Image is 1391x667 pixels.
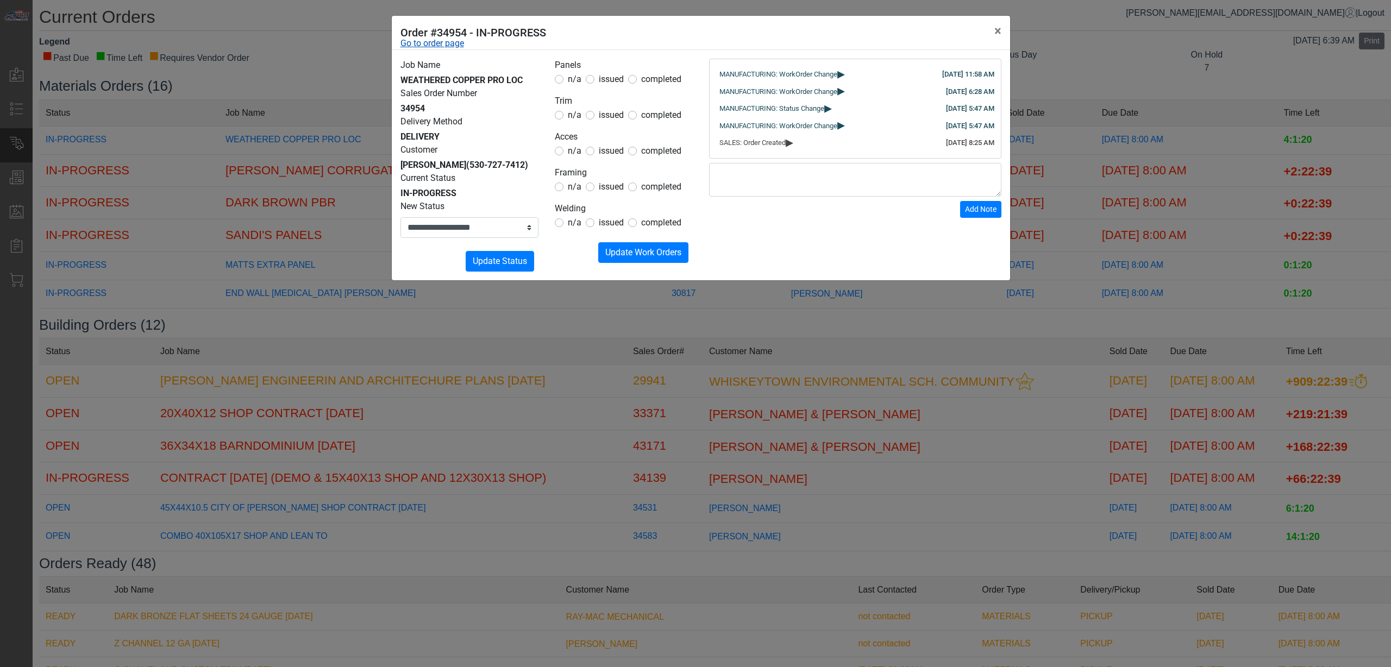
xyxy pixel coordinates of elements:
[568,217,581,228] span: n/a
[400,75,523,85] span: WEATHERED COPPER PRO LOC
[598,242,688,263] button: Update Work Orders
[555,202,693,216] legend: Welding
[400,87,477,100] label: Sales Order Number
[555,130,693,144] legend: Acces
[946,121,994,131] div: [DATE] 5:47 AM
[555,166,693,180] legend: Framing
[599,74,624,84] span: issued
[400,59,440,72] label: Job Name
[719,121,991,131] div: MANUFACTURING: WorkOrder Change
[837,121,845,128] span: ▸
[946,86,994,97] div: [DATE] 6:28 AM
[400,172,455,185] label: Current Status
[824,104,832,111] span: ▸
[400,159,538,172] div: [PERSON_NAME]
[641,217,681,228] span: completed
[466,160,528,170] span: (530-727-7412)
[473,256,527,266] span: Update Status
[568,74,581,84] span: n/a
[400,24,546,41] h5: Order #34954 - IN-PROGRESS
[400,130,538,143] div: DELIVERY
[837,87,845,94] span: ▸
[568,181,581,192] span: n/a
[719,137,991,148] div: SALES: Order Created
[837,70,845,77] span: ▸
[599,146,624,156] span: issued
[946,103,994,114] div: [DATE] 5:47 AM
[719,103,991,114] div: MANUFACTURING: Status Change
[568,110,581,120] span: n/a
[719,86,991,97] div: MANUFACTURING: WorkOrder Change
[946,137,994,148] div: [DATE] 8:25 AM
[400,37,464,50] a: Go to order page
[400,187,538,200] div: IN-PROGRESS
[466,251,534,272] button: Update Status
[641,146,681,156] span: completed
[786,139,793,146] span: ▸
[965,205,997,213] span: Add Note
[400,143,437,156] label: Customer
[599,110,624,120] span: issued
[400,102,538,115] div: 34954
[400,200,444,213] label: New Status
[568,146,581,156] span: n/a
[960,201,1001,218] button: Add Note
[719,69,991,80] div: MANUFACTURING: WorkOrder Change
[641,74,681,84] span: completed
[599,181,624,192] span: issued
[555,59,693,73] legend: Panels
[942,69,994,80] div: [DATE] 11:58 AM
[400,115,462,128] label: Delivery Method
[605,247,681,257] span: Update Work Orders
[641,181,681,192] span: completed
[555,95,693,109] legend: Trim
[599,217,624,228] span: issued
[986,16,1010,46] button: Close
[641,110,681,120] span: completed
